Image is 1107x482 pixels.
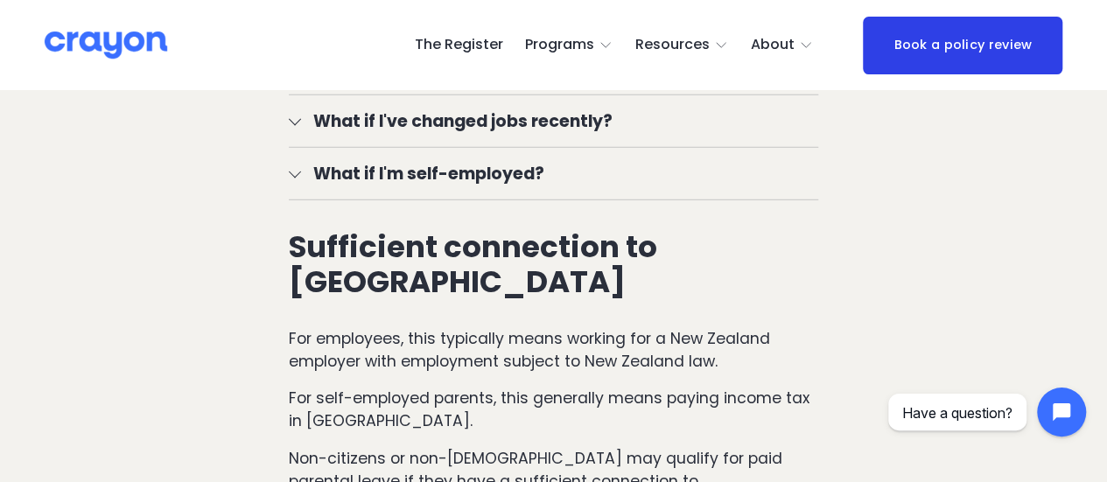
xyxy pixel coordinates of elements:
[289,387,818,433] p: For self-employed parents, this generally means paying income tax in [GEOGRAPHIC_DATA].
[525,31,613,59] a: folder dropdown
[289,327,818,374] p: For employees, this typically means working for a New Zealand employer with employment subject to...
[635,32,710,58] span: Resources
[289,95,818,147] button: What if I've changed jobs recently?
[289,230,818,298] h3: Sufficient connection to [GEOGRAPHIC_DATA]
[751,31,814,59] a: folder dropdown
[301,108,818,134] span: What if I've changed jobs recently?
[751,32,795,58] span: About
[414,31,502,59] a: The Register
[289,148,818,199] button: What if I'm self-employed?
[45,30,167,60] img: Crayon
[525,32,594,58] span: Programs
[635,31,729,59] a: folder dropdown
[301,161,818,186] span: What if I'm self-employed?
[863,17,1062,74] a: Book a policy review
